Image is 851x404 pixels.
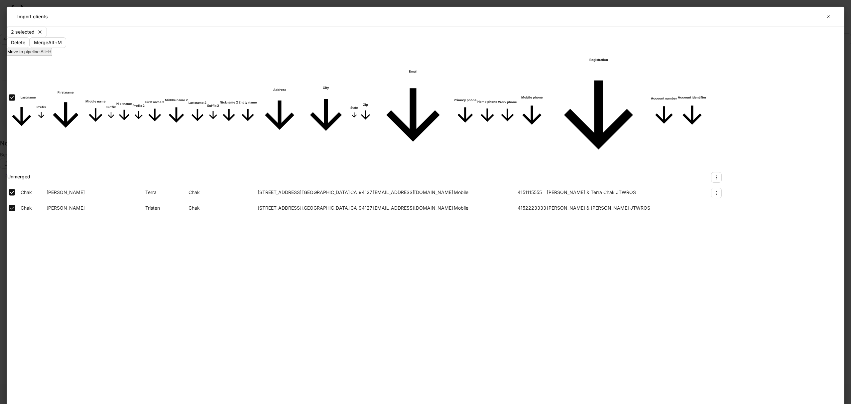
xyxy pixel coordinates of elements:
[145,99,164,105] h6: First name 2
[106,104,116,121] span: Suffix
[37,104,46,110] h6: Prefix
[302,200,350,215] td: San Francisco
[651,95,677,102] h6: Account number
[188,100,206,125] span: Last name 2
[302,85,350,140] span: City
[85,98,106,126] span: Middle name
[145,200,164,215] td: Tristen
[350,104,358,120] span: State
[30,37,66,48] button: MergeAlt+M
[454,200,477,215] td: Mobile
[145,185,164,200] td: Terra
[518,200,546,215] td: 4152223333
[220,99,238,125] span: Nickname 2
[258,87,302,138] span: Address
[47,89,85,96] h6: First name
[106,104,116,110] h6: Suffix
[518,94,546,101] h6: Mobile phone
[239,99,257,125] span: Entity name
[7,200,36,215] td: Chak
[359,185,372,200] td: 94127
[47,185,85,200] td: Peter
[498,99,517,105] h6: Work phone
[21,205,32,211] span: Chak
[7,185,36,200] td: Chak
[7,27,47,37] button: 2 selected
[678,94,706,101] h6: Account identifier
[239,99,257,106] h6: Entity name
[302,85,350,91] h6: City
[373,185,453,200] td: yeah@yahoo.com
[350,200,358,215] td: CA
[477,99,497,105] h6: Home phone
[258,185,302,200] td: 420 Colon Ave
[188,100,206,106] h6: Last name 2
[547,57,650,63] h6: Registration
[188,200,206,215] td: Chak
[7,49,52,55] div: Move to pipeline Alt+H
[165,97,188,103] h6: Middle name 2
[133,102,145,122] span: Prefix 2
[47,89,85,135] span: First name
[188,185,206,200] td: Chak
[165,97,188,127] span: Middle name 2
[373,68,453,75] h6: Email
[258,200,302,215] td: 420 Colon Ave
[258,87,302,93] h6: Address
[85,98,106,105] h6: Middle name
[11,39,25,46] div: Delete
[47,200,85,215] td: Priscilla
[11,29,35,35] div: 2 selected
[21,189,32,196] span: Chak
[207,102,219,109] h6: Suffix 2
[7,48,52,56] button: Move to pipeline Alt+H
[302,185,350,200] td: San Francisco
[116,101,132,107] h6: Nickname
[547,200,650,215] td: Priscilla Chak & Tristen Chak JTWROS
[359,200,372,215] td: 94127
[454,97,477,103] h6: Primary phone
[207,102,219,122] span: Suffix 2
[373,68,453,156] span: Email
[547,185,650,200] td: Peter Chak & Terra Chak JTWROS
[454,97,477,127] span: Primary phone
[477,99,497,126] span: Home phone
[145,99,164,125] span: First name 2
[373,200,453,215] td: Yoo@yahoo.com
[518,94,546,130] span: Mobile phone
[359,101,372,108] h6: Zip
[34,39,62,46] div: Merge
[133,102,145,109] h6: Prefix 2
[678,94,706,130] span: Account identifier
[37,104,46,121] span: Prefix
[518,185,546,200] td: 4151115555
[220,99,238,106] h6: Nickname 2
[651,95,677,129] span: Account number
[498,99,517,125] span: Work phone
[48,40,62,45] span: Alt+ M
[547,57,650,168] span: Registration
[454,185,477,200] td: Mobile
[350,185,358,200] td: CA
[7,37,30,48] button: Delete
[116,101,132,124] span: Nickname
[21,94,36,101] span: Last name
[7,93,36,132] span: Last name
[17,13,48,20] h5: Import clients
[359,101,372,123] span: Zip
[7,173,36,180] h5: Unmerged
[350,104,358,111] h6: State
